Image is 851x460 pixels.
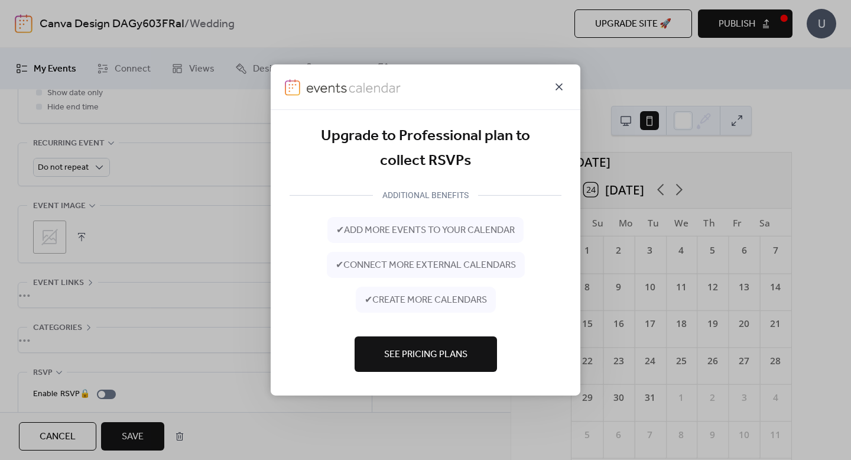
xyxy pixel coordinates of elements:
button: See Pricing Plans [355,336,497,372]
div: Upgrade to Professional plan to collect RSVPs [290,124,561,173]
span: ✔ create more calendars [365,293,487,307]
div: ADDITIONAL BENEFITS [373,188,478,202]
span: ✔ connect more external calendars [336,258,516,273]
span: ✔ add more events to your calendar [336,223,515,238]
span: See Pricing Plans [384,348,467,362]
img: logo-type [306,79,402,96]
img: logo-icon [285,79,300,96]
